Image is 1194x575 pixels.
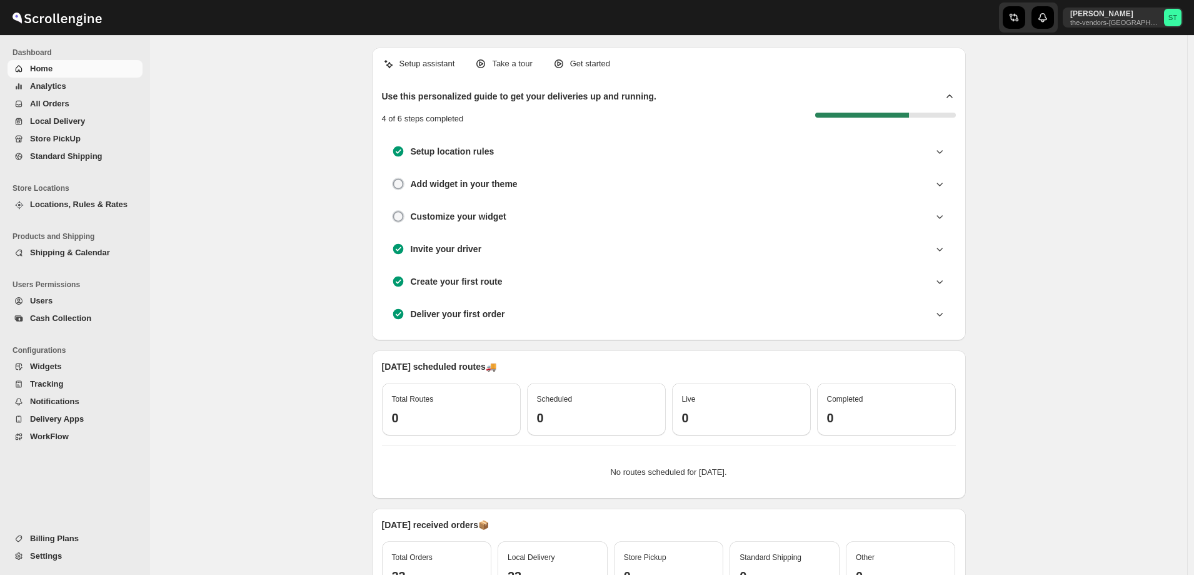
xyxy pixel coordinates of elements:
span: Notifications [30,397,79,406]
img: ScrollEngine [10,2,104,33]
button: Users [8,292,143,310]
span: Tracking [30,379,63,389]
span: Users [30,296,53,305]
span: Dashboard [13,48,144,58]
button: Notifications [8,393,143,410]
button: Analytics [8,78,143,95]
span: Settings [30,551,62,561]
span: Users Permissions [13,280,144,290]
span: Standard Shipping [740,553,801,562]
p: Setup assistant [399,58,455,70]
button: Settings [8,547,143,565]
button: Locations, Rules & Rates [8,196,143,213]
button: Widgets [8,358,143,375]
h3: 0 [827,410,946,425]
span: Local Delivery [30,116,85,126]
span: Total Routes [392,395,434,404]
span: Billing Plans [30,534,79,543]
h3: Invite your driver [411,243,482,255]
span: Home [30,64,53,73]
text: ST [1168,14,1177,21]
span: Cash Collection [30,313,91,323]
h3: Deliver your first order [411,308,505,320]
button: User menu [1063,8,1183,28]
span: Configurations [13,345,144,355]
span: Shipping & Calendar [30,248,110,257]
h3: 0 [682,410,801,425]
button: Cash Collection [8,310,143,327]
span: Widgets [30,362,61,371]
span: Delivery Apps [30,414,84,424]
span: Total Orders [392,553,433,562]
span: Store PickUp [30,134,81,143]
span: Standard Shipping [30,151,103,161]
p: [DATE] scheduled routes 🚚 [382,360,956,373]
button: Home [8,60,143,78]
p: Get started [570,58,610,70]
p: the-vendors-[GEOGRAPHIC_DATA] [1070,19,1159,26]
span: All Orders [30,99,69,108]
h3: 0 [392,410,511,425]
p: Take a tour [492,58,532,70]
button: Shipping & Calendar [8,244,143,262]
h3: Customize your widget [411,210,506,223]
span: Simcha Trieger [1164,9,1181,26]
h3: Setup location rules [411,145,494,158]
span: Locations, Rules & Rates [30,200,128,209]
span: Products and Shipping [13,232,144,242]
h3: 0 [537,410,656,425]
button: Delivery Apps [8,410,143,428]
h3: Add widget in your theme [411,178,518,190]
button: All Orders [8,95,143,113]
span: Live [682,395,696,404]
span: Scheduled [537,395,573,404]
span: Store Pickup [624,553,666,562]
p: [DATE] received orders 📦 [382,519,956,531]
button: Billing Plans [8,530,143,547]
span: Completed [827,395,863,404]
span: Analytics [30,81,66,91]
span: Store Locations [13,183,144,193]
h3: Create your first route [411,275,503,288]
button: WorkFlow [8,428,143,445]
p: [PERSON_NAME] [1070,9,1159,19]
h2: Use this personalized guide to get your deliveries up and running. [382,90,657,103]
span: Local Delivery [508,553,554,562]
p: No routes scheduled for [DATE]. [392,466,946,479]
p: 4 of 6 steps completed [382,113,464,125]
button: Tracking [8,375,143,393]
span: WorkFlow [30,432,69,441]
span: Other [856,553,875,562]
